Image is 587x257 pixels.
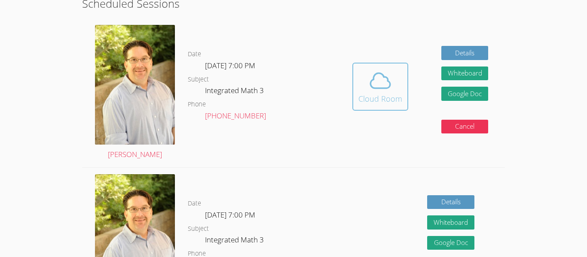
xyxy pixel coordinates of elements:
dt: Subject [188,224,209,234]
span: [DATE] 7:00 PM [205,60,255,70]
dt: Date [188,198,201,209]
a: Google Doc [441,87,489,101]
img: A3CA1222-9652-4E37-8365-81F76C1ED8B1.jpeg [95,25,175,145]
dd: Integrated Math 3 [205,234,266,248]
dd: Integrated Math 3 [205,85,266,99]
a: [PHONE_NUMBER] [205,111,266,121]
button: Whiteboard [441,67,489,81]
a: Details [427,195,474,209]
a: [PERSON_NAME] [95,25,175,161]
button: Cloud Room [352,63,408,111]
dt: Subject [188,74,209,85]
dt: Phone [188,99,206,110]
button: Cancel [441,120,489,134]
span: [DATE] 7:00 PM [205,210,255,220]
a: Google Doc [427,236,474,250]
button: Whiteboard [427,215,474,230]
a: Details [441,46,489,60]
div: Cloud Room [358,93,402,105]
dt: Date [188,49,201,60]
